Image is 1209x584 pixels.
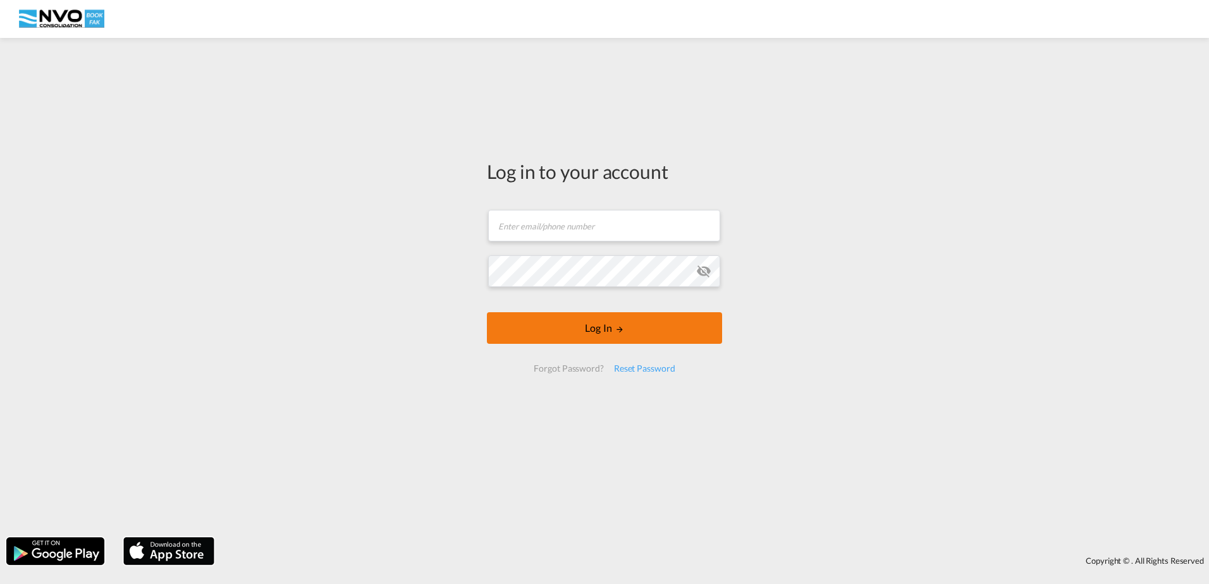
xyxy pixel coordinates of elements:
img: 4b9b2120ed7211ed8e74619dacac3222.png [19,5,104,33]
div: Reset Password [609,357,680,380]
button: LOGIN [487,312,722,344]
div: Log in to your account [487,158,722,185]
div: Copyright © . All Rights Reserved [221,550,1209,571]
div: Forgot Password? [529,357,608,380]
img: google.png [5,536,106,566]
md-icon: icon-eye-off [696,264,711,279]
input: Enter email/phone number [488,210,720,241]
img: apple.png [122,536,216,566]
